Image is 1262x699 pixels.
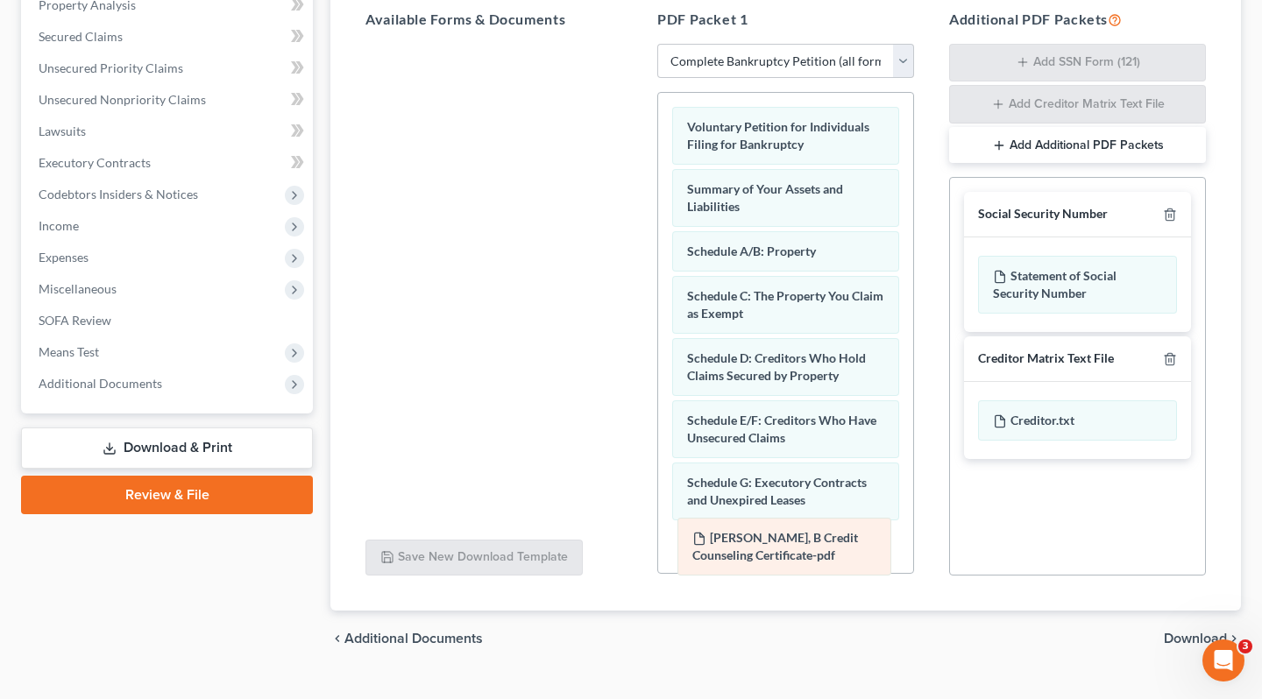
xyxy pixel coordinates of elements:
[1164,632,1241,646] button: Download chevron_right
[657,9,914,30] h5: PDF Packet 1
[692,530,858,562] span: [PERSON_NAME], B Credit Counseling Certificate-pdf
[39,376,162,391] span: Additional Documents
[687,244,816,258] span: Schedule A/B: Property
[18,385,103,399] span: You can add a
[18,385,308,417] span: on file by going to Account > My Account Settings > Billing /
[39,124,86,138] span: Lawsuits
[25,305,313,336] a: SOFA Review
[207,403,244,417] span: Credit
[39,187,198,201] span: Codebtors Insiders & Notices
[39,250,89,265] span: Expenses
[276,582,308,594] span: Help
[949,85,1206,124] button: Add Creditor Matrix Text File
[330,632,483,646] a: chevron_left Additional Documents
[949,9,1206,30] h5: Additional PDF Packets
[18,461,209,475] span: ... Creditors: Youtube Importing
[18,156,145,170] span: Updating Your Billing
[12,48,338,82] input: Search for help
[117,538,233,608] button: Messages
[18,116,103,131] span: Updating Your
[978,400,1177,441] div: Creditor.txt
[153,9,201,39] h1: Help
[330,632,344,646] i: chevron_left
[209,308,244,322] span: credit
[687,475,867,507] span: Schedule G: Executory Contracts and Unexpired Leases
[39,218,79,233] span: Income
[40,582,76,594] span: Home
[313,59,327,73] div: Clear
[978,206,1108,222] div: Social Security Number
[145,582,206,594] span: Messages
[365,540,583,576] button: Save New Download Template
[1202,639,1244,681] iframe: Intercom live chat
[949,127,1206,164] button: Add Additional PDF Packets
[18,174,104,188] span: How to save a
[25,116,313,147] a: Lawsuits
[39,344,99,359] span: Means Test
[103,385,131,399] span: card
[344,632,483,646] span: Additional Documents
[39,92,206,107] span: Unsecured Nonpriority Claims
[39,155,151,170] span: Executory Contracts
[25,147,313,179] a: Executory Contracts
[39,281,117,296] span: Miscellaneous
[18,232,54,246] span: Credit
[687,413,876,445] span: Schedule E/F: Creditors Who Have Unsecured Claims
[39,60,183,75] span: Unsecured Priority Claims
[365,9,622,30] h5: Available Forms & Documents
[18,500,294,533] span: NextChapter Payments: How to Process One-Time Payments
[145,116,174,131] span: Card
[308,8,339,39] div: Close
[1227,632,1241,646] i: chevron_right
[978,256,1177,314] div: Statement of Social Security Number
[687,288,883,321] span: Schedule C: The Property You Claim as Exempt
[18,272,285,304] span: NextChapter Payments - Updating Payment Method
[18,366,118,380] span: Virtual Paralegal
[247,308,274,322] span: card
[25,84,313,116] a: Unsecured Nonpriority Claims
[54,232,140,246] span: Report Pricing
[248,403,277,417] span: Card
[234,538,351,608] button: Help
[18,442,107,456] span: Tutorial Videos
[209,461,246,475] span: Credit
[39,29,123,44] span: Secured Claims
[21,427,313,469] a: Download & Print
[18,308,209,322] span: ... you may need to update the
[276,403,280,417] span: .
[39,313,111,328] span: SOFA Review
[1164,632,1227,646] span: Download
[687,119,869,152] span: Voluntary Petition for Individuals Filing for Bankruptcy
[949,44,1206,82] button: Add SSN Form (121)
[144,174,171,188] span: card
[687,181,843,214] span: Summary of Your Assets and Liabilities
[11,7,45,40] button: go back
[104,174,139,188] span: credit
[978,350,1114,367] div: Creditor Matrix Text File
[25,53,313,84] a: Unsecured Priority Claims
[21,476,313,514] a: Review & File
[103,116,140,131] span: Credit
[1238,639,1252,653] span: 3
[687,350,866,383] span: Schedule D: Creditors Who Hold Claims Secured by Property
[25,21,313,53] a: Secured Claims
